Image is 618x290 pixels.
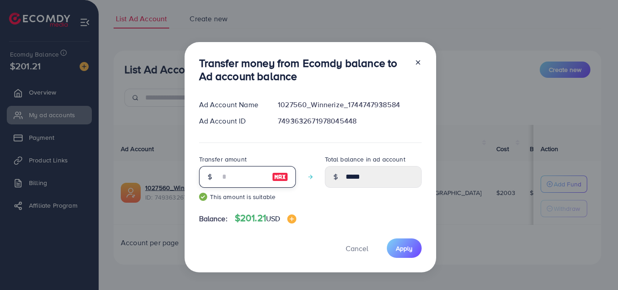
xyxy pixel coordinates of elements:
[387,238,422,258] button: Apply
[287,214,296,223] img: image
[199,192,296,201] small: This amount is suitable
[396,244,413,253] span: Apply
[346,243,368,253] span: Cancel
[199,193,207,201] img: guide
[192,116,271,126] div: Ad Account ID
[271,116,428,126] div: 7493632671978045448
[271,100,428,110] div: 1027560_Winnerize_1744747938584
[199,57,407,83] h3: Transfer money from Ecomdy balance to Ad account balance
[266,214,280,223] span: USD
[199,214,228,224] span: Balance:
[580,249,611,283] iframe: Chat
[272,171,288,182] img: image
[235,213,297,224] h4: $201.21
[192,100,271,110] div: Ad Account Name
[325,155,405,164] label: Total balance in ad account
[334,238,380,258] button: Cancel
[199,155,247,164] label: Transfer amount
